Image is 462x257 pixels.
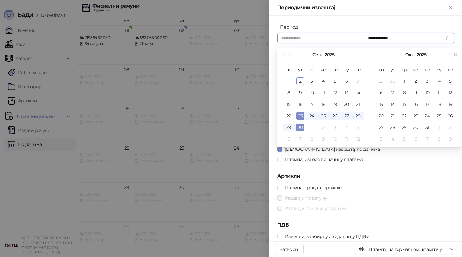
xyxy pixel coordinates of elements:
th: че [318,64,329,75]
div: 8 [435,135,443,143]
th: су [433,64,445,75]
th: пе [422,64,433,75]
div: 29 [285,124,293,131]
div: 10 [308,89,316,97]
div: 10 [331,135,339,143]
div: 4 [320,77,327,85]
span: Штампај износе по начину плаћања [282,156,366,163]
div: 24 [424,112,431,120]
div: 3 [331,124,339,131]
td: 2025-09-11 [318,87,329,99]
td: 2025-09-21 [352,99,364,110]
td: 2025-10-09 [318,133,329,145]
td: 2025-10-25 [433,110,445,122]
button: Close [447,4,454,12]
td: 2025-10-05 [445,75,456,87]
div: 30 [389,77,397,85]
div: 18 [320,100,327,108]
div: 6 [285,135,293,143]
div: 15 [285,100,293,108]
div: 3 [377,135,385,143]
div: Периодични извештај [277,4,447,12]
div: 5 [354,124,362,131]
td: 2025-10-30 [410,122,422,133]
td: 2025-09-06 [341,75,352,87]
td: 2025-11-02 [445,122,456,133]
div: 29 [377,77,385,85]
div: 18 [435,100,443,108]
td: 2025-10-18 [433,99,445,110]
td: 2025-09-12 [329,87,341,99]
td: 2025-09-19 [329,99,341,110]
td: 2025-09-28 [352,110,364,122]
td: 2025-10-05 [352,122,364,133]
div: 2 [412,77,420,85]
td: 2025-09-10 [306,87,318,99]
span: Раздвоји по датуму [282,194,329,201]
td: 2025-10-01 [306,122,318,133]
td: 2025-11-06 [410,133,422,145]
td: 2025-09-04 [318,75,329,87]
div: 8 [400,89,408,97]
span: Штампај продате артикле [282,184,344,191]
td: 2025-10-02 [410,75,422,87]
div: 25 [320,112,327,120]
div: 22 [285,112,293,120]
td: 2025-10-07 [387,87,398,99]
label: Период [277,23,302,30]
div: 4 [343,124,350,131]
th: ср [306,64,318,75]
td: 2025-10-12 [445,87,456,99]
td: 2025-10-14 [387,99,398,110]
td: 2025-09-30 [295,122,306,133]
div: 7 [389,89,397,97]
div: 2 [320,124,327,131]
div: 3 [308,77,316,85]
th: су [341,64,352,75]
div: 4 [389,135,397,143]
td: 2025-11-05 [398,133,410,145]
div: 11 [320,89,327,97]
td: 2025-10-10 [329,133,341,145]
div: 17 [308,100,316,108]
button: Претходни месец (PageUp) [287,48,294,61]
td: 2025-10-21 [387,110,398,122]
td: 2025-09-18 [318,99,329,110]
button: Изабери годину [417,48,426,61]
div: 23 [296,112,304,120]
td: 2025-09-02 [295,75,306,87]
td: 2025-10-09 [410,87,422,99]
td: 2025-10-24 [422,110,433,122]
div: 14 [354,89,362,97]
td: 2025-10-10 [422,87,433,99]
th: пе [329,64,341,75]
td: 2025-09-26 [329,110,341,122]
td: 2025-10-12 [352,133,364,145]
td: 2025-09-05 [329,75,341,87]
td: 2025-10-04 [433,75,445,87]
div: 9 [447,135,454,143]
td: 2025-11-09 [445,133,456,145]
div: 17 [424,100,431,108]
button: Затвори [275,244,304,254]
td: 2025-11-01 [433,122,445,133]
div: 6 [377,89,385,97]
div: 7 [296,135,304,143]
span: swap-right [360,36,365,41]
div: 1 [400,77,408,85]
td: 2025-10-31 [422,122,433,133]
td: 2025-09-13 [341,87,352,99]
div: 1 [285,77,293,85]
th: по [283,64,295,75]
div: 12 [447,89,454,97]
td: 2025-09-14 [352,87,364,99]
div: 7 [354,77,362,85]
div: 2 [296,77,304,85]
td: 2025-10-20 [375,110,387,122]
div: 3 [424,77,431,85]
td: 2025-10-01 [398,75,410,87]
td: 2025-11-07 [422,133,433,145]
button: Претходна година (Control + left) [280,48,287,61]
td: 2025-10-29 [398,122,410,133]
div: 25 [435,112,443,120]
